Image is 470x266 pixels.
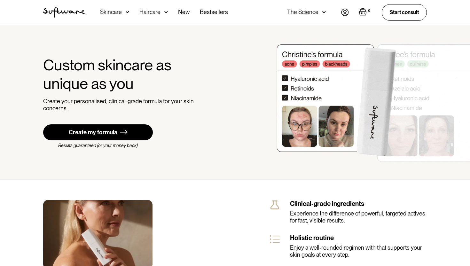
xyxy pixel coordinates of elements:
div: Results guaranteed (or your money back) [43,143,153,148]
div: Haircare [139,9,161,15]
img: arrow down [164,9,168,15]
div: 0 [367,8,372,14]
div: Skincare [100,9,122,15]
img: Software Logo [43,7,85,18]
img: arrow down [322,9,326,15]
div: Custom skincare as unique as you [43,56,203,93]
div: Experience the difference of powerful, targeted actives for fast, visible results. [290,210,427,224]
a: Start consult [382,4,427,20]
div: Create your personalised, clinical-grade formula for your skin concerns. [43,98,203,112]
div: Clinical-grade ingredients [290,200,427,207]
img: arrow down [126,9,129,15]
div: Holistic routine [290,234,427,242]
div: The Science [287,9,318,15]
div: Create my formula [69,129,117,136]
div: Enjoy a well-rounded regimen with that supports your skin goals at every step. [290,244,427,258]
a: Open empty cart [359,8,372,17]
a: home [43,7,85,18]
a: Create my formula [43,124,153,140]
